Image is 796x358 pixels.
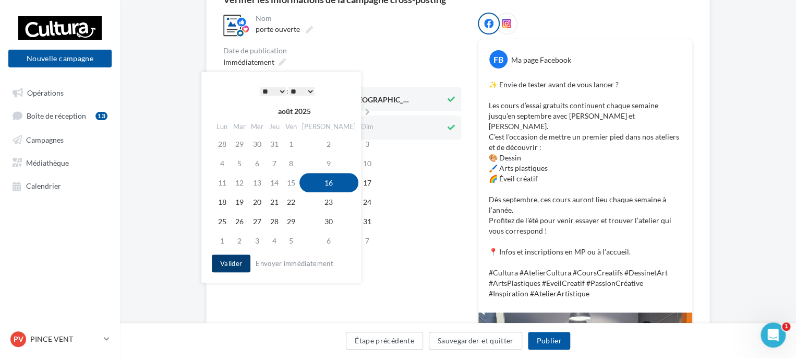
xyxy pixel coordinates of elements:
[26,135,64,144] span: Campagnes
[358,231,377,250] td: 7
[248,119,266,134] th: Mer
[283,134,299,154] td: 1
[248,154,266,173] td: 6
[299,192,358,212] td: 23
[6,176,114,194] a: Calendrier
[358,119,377,134] th: Dim
[266,231,283,250] td: 4
[30,334,100,344] p: PINCE VENT
[489,50,508,68] div: FB
[358,192,377,212] td: 24
[299,212,358,231] td: 30
[214,119,231,134] th: Lun
[266,154,283,173] td: 7
[266,119,283,134] th: Jeu
[283,212,299,231] td: 29
[8,329,112,349] a: PV PINCE VENT
[346,332,423,350] button: Étape précédente
[235,83,340,99] div: :
[214,231,231,250] td: 1
[256,15,459,22] div: Nom
[26,181,61,190] span: Calendrier
[266,192,283,212] td: 21
[528,332,570,350] button: Publier
[6,130,114,148] a: Campagnes
[214,154,231,173] td: 4
[231,212,248,231] td: 26
[223,47,461,54] div: Date de publication
[95,112,107,120] div: 13
[214,212,231,231] td: 25
[6,83,114,101] a: Opérations
[231,173,248,192] td: 12
[14,334,23,344] span: PV
[299,134,358,154] td: 2
[299,119,358,134] th: [PERSON_NAME]
[283,119,299,134] th: Ven
[26,158,69,167] span: Médiathèque
[299,173,358,192] td: 16
[489,79,682,299] p: ✨ Envie de tester avant de vous lancer ? Les cours d’essai gratuits continuent chaque semaine jus...
[248,212,266,231] td: 27
[511,55,571,65] div: Ma page Facebook
[283,231,299,250] td: 5
[266,134,283,154] td: 31
[223,57,274,66] span: Immédiatement
[231,119,248,134] th: Mar
[283,154,299,173] td: 8
[283,173,299,192] td: 15
[27,88,64,97] span: Opérations
[251,257,337,270] button: Envoyer immédiatement
[256,25,300,33] span: porte ouverte
[299,154,358,173] td: 9
[283,192,299,212] td: 22
[248,134,266,154] td: 30
[358,212,377,231] td: 31
[214,192,231,212] td: 18
[429,332,523,350] button: Sauvegarder et quitter
[231,192,248,212] td: 19
[358,154,377,173] td: 10
[358,134,377,154] td: 3
[231,134,248,154] td: 29
[299,231,358,250] td: 6
[248,173,266,192] td: 13
[8,50,112,67] button: Nouvelle campagne
[231,154,248,173] td: 5
[6,106,114,125] a: Boîte de réception13
[266,212,283,231] td: 28
[27,111,86,120] span: Boîte de réception
[214,134,231,154] td: 28
[266,173,283,192] td: 14
[782,322,790,331] span: 1
[761,322,786,348] iframe: Intercom live chat
[231,231,248,250] td: 2
[231,103,358,119] th: août 2025
[6,153,114,171] a: Médiathèque
[248,192,266,212] td: 20
[212,255,250,272] button: Valider
[358,173,377,192] td: 17
[214,173,231,192] td: 11
[248,231,266,250] td: 3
